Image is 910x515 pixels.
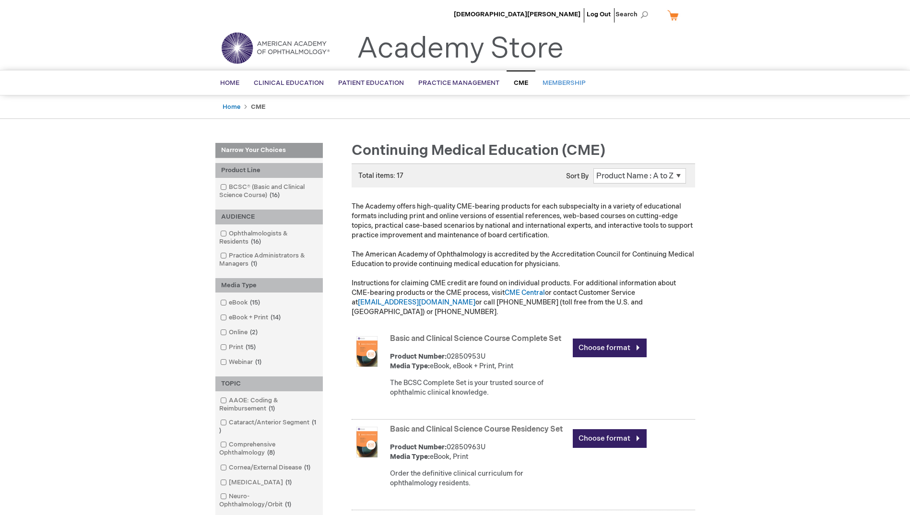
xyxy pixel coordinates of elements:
span: 1 [248,260,260,268]
span: Clinical Education [254,79,324,87]
a: eBook15 [218,298,264,307]
span: 8 [265,449,277,456]
div: TOPIC [215,376,323,391]
span: 1 [302,464,313,471]
a: Log Out [587,11,611,18]
span: CME [514,79,528,87]
a: Choose format [573,339,647,357]
img: Basic and Clinical Science Course Residency Set [352,427,382,457]
span: Search [615,5,652,24]
div: 02850963U eBook, Print [390,443,568,462]
span: 15 [243,343,258,351]
a: Print15 [218,343,260,352]
a: eBook + Print14 [218,313,284,322]
span: 1 [253,358,264,366]
a: [MEDICAL_DATA]1 [218,478,295,487]
a: Academy Store [357,32,564,66]
div: AUDIENCE [215,210,323,224]
label: Sort By [566,172,589,180]
span: 1 [219,419,316,434]
span: 15 [248,299,262,306]
a: Choose format [573,429,647,448]
a: Basic and Clinical Science Course Residency Set [390,425,563,434]
p: The Academy offers high-quality CME-bearing products for each subspecialty in a variety of educat... [352,202,695,317]
div: The BCSC Complete Set is your trusted source of ophthalmic clinical knowledge. [390,378,568,398]
div: 02850953U eBook, eBook + Print, Print [390,352,568,371]
a: Webinar1 [218,358,265,367]
strong: Product Number: [390,352,447,361]
span: 16 [248,238,263,246]
a: Comprehensive Ophthalmology8 [218,440,320,457]
strong: Product Number: [390,443,447,451]
a: Cataract/Anterior Segment1 [218,418,320,435]
a: Online2 [218,328,261,337]
span: Patient Education [338,79,404,87]
span: Practice Management [418,79,499,87]
a: Practice Administrators & Managers1 [218,251,320,269]
div: Order the definitive clinical curriculum for ophthalmology residents. [390,469,568,488]
strong: Media Type: [390,453,430,461]
span: Total items: 17 [358,172,403,180]
a: CME Central [505,289,545,297]
a: BCSC® (Basic and Clinical Science Course)16 [218,183,320,200]
span: Membership [543,79,586,87]
a: Home [223,103,240,111]
img: Basic and Clinical Science Course Complete Set [352,336,382,367]
a: [EMAIL_ADDRESS][DOMAIN_NAME] [358,298,475,306]
a: Basic and Clinical Science Course Complete Set [390,334,561,343]
div: Product Line [215,163,323,178]
a: Ophthalmologists & Residents16 [218,229,320,246]
a: [DEMOGRAPHIC_DATA][PERSON_NAME] [454,11,580,18]
strong: Media Type: [390,362,430,370]
span: Home [220,79,239,87]
span: 2 [248,328,260,336]
span: Continuing Medical Education (CME) [352,142,605,159]
span: 14 [268,314,283,321]
span: 1 [283,479,294,486]
strong: CME [251,103,266,111]
span: 16 [267,191,282,199]
a: AAOE: Coding & Reimbursement1 [218,396,320,413]
a: Cornea/External Disease1 [218,463,314,472]
span: 1 [283,501,294,508]
span: 1 [266,405,277,412]
a: Neuro-Ophthalmology/Orbit1 [218,492,320,509]
strong: Narrow Your Choices [215,143,323,158]
div: Media Type [215,278,323,293]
